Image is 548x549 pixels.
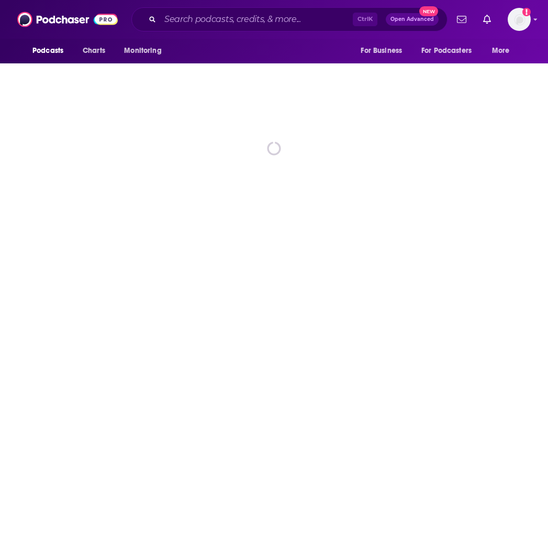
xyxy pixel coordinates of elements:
[124,43,161,58] span: Monitoring
[419,6,438,16] span: New
[421,43,472,58] span: For Podcasters
[522,8,531,16] svg: Add a profile image
[25,41,77,61] button: open menu
[508,8,531,31] button: Show profile menu
[76,41,111,61] a: Charts
[485,41,523,61] button: open menu
[479,10,495,28] a: Show notifications dropdown
[131,7,448,31] div: Search podcasts, credits, & more...
[353,13,377,26] span: Ctrl K
[83,43,105,58] span: Charts
[117,41,175,61] button: open menu
[361,43,402,58] span: For Business
[386,13,439,26] button: Open AdvancedNew
[508,8,531,31] img: User Profile
[390,17,434,22] span: Open Advanced
[508,8,531,31] span: Logged in as hmill
[492,43,510,58] span: More
[453,10,471,28] a: Show notifications dropdown
[160,11,353,28] input: Search podcasts, credits, & more...
[415,41,487,61] button: open menu
[353,41,415,61] button: open menu
[17,9,118,29] img: Podchaser - Follow, Share and Rate Podcasts
[32,43,63,58] span: Podcasts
